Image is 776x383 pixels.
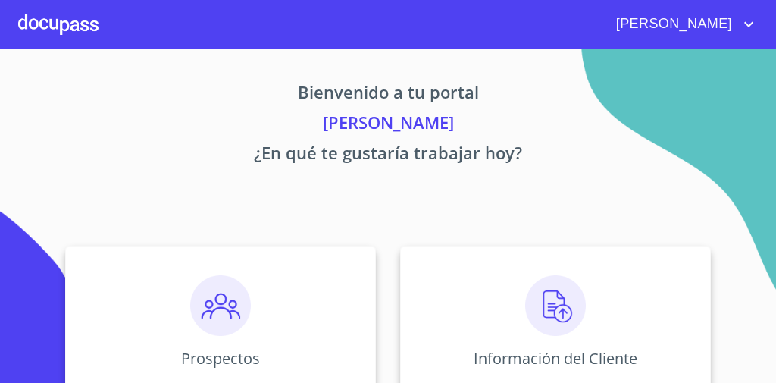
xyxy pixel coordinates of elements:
button: account of current user [605,12,758,36]
p: [PERSON_NAME] [18,110,758,140]
p: ¿En qué te gustaría trabajar hoy? [18,140,758,171]
p: Bienvenido a tu portal [18,80,758,110]
p: Información del Cliente [474,348,637,369]
p: Prospectos [181,348,260,369]
img: prospectos.png [190,275,251,336]
span: [PERSON_NAME] [605,12,740,36]
img: carga.png [525,275,586,336]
